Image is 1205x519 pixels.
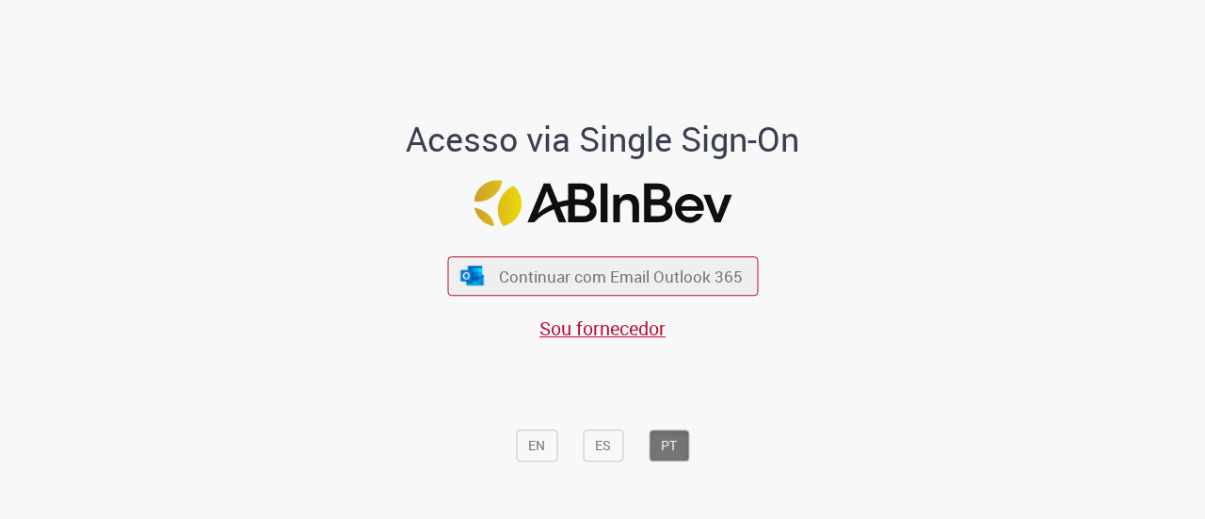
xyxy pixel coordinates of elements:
span: Continuar com Email Outlook 365 [499,266,743,287]
img: Logo ABInBev [474,180,731,226]
button: ES [583,430,623,462]
h1: Acesso via Single Sign-On [342,121,864,158]
img: ícone Azure/Microsoft 360 [459,266,486,285]
button: ícone Azure/Microsoft 360 Continuar com Email Outlook 365 [447,257,758,296]
a: Sou fornecedor [539,316,666,341]
button: EN [516,430,557,462]
button: PT [649,430,689,462]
